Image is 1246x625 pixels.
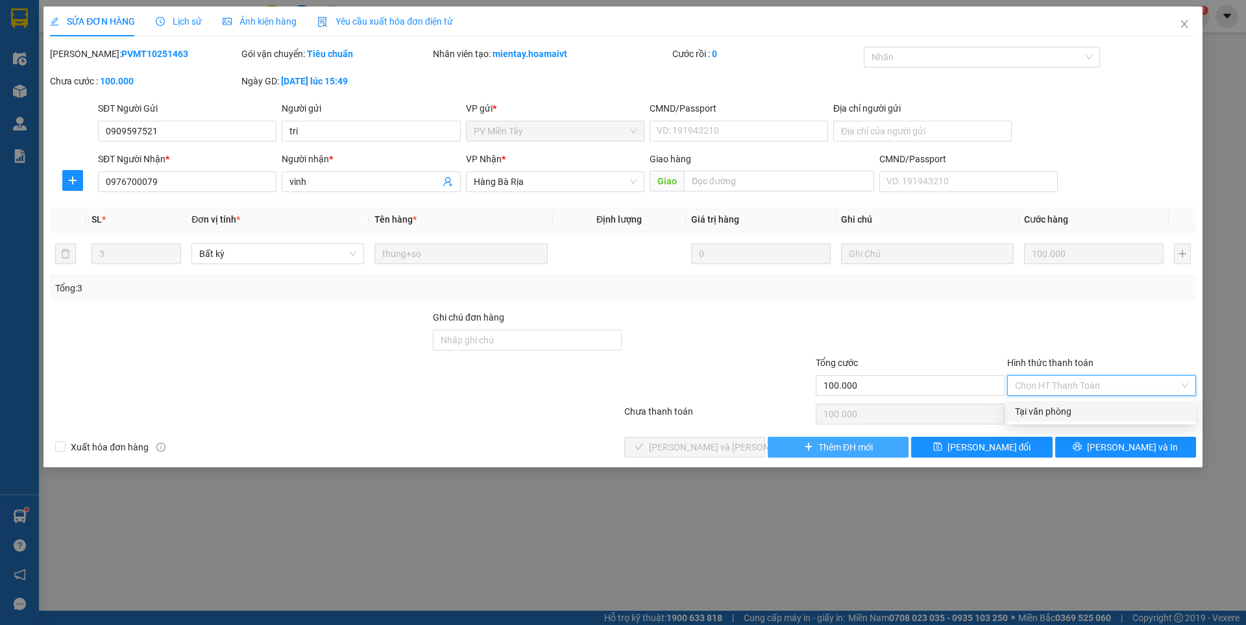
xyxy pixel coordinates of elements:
div: CMND/Passport [879,152,1058,166]
div: Gói vận chuyển: [241,47,430,61]
b: [DATE] lúc 15:49 [281,76,348,86]
div: Chưa thanh toán [623,404,814,427]
div: [PERSON_NAME]: [50,47,239,61]
span: Giao [650,171,684,191]
span: close [1179,19,1190,29]
input: VD: Bàn, Ghế [374,243,547,264]
div: Nhân viên tạo: [433,47,670,61]
span: Yêu cầu xuất hóa đơn điện tử [317,16,453,27]
button: plusThêm ĐH mới [768,437,909,458]
span: Bất kỳ [199,244,356,263]
li: Hoa Mai [6,6,188,31]
span: Ảnh kiện hàng [223,16,297,27]
li: VP 167 QL13 [90,55,173,69]
span: Tổng cước [816,358,858,368]
li: VP Hàng Bà Rịa [6,55,90,69]
span: [PERSON_NAME] và In [1087,440,1178,454]
span: edit [50,17,59,26]
div: Tại văn phòng [1015,404,1188,419]
div: Cước rồi : [672,47,861,61]
div: Người nhận [282,152,460,166]
div: Ngày GD: [241,74,430,88]
span: Tên hàng [374,214,417,225]
span: environment [6,72,16,81]
b: PVMT10251463 [121,49,188,59]
button: plus [62,170,83,191]
span: clock-circle [156,17,165,26]
b: 0 [712,49,717,59]
b: QL51, PPhước Trung, TPBà Rịa [6,71,76,96]
span: [PERSON_NAME] đổi [947,440,1031,454]
div: Chưa cước : [50,74,239,88]
button: delete [55,243,76,264]
input: Ghi Chú [841,243,1014,264]
span: user-add [443,177,453,187]
input: Địa chỉ của người gửi [833,121,1012,141]
span: picture [223,17,232,26]
button: Close [1166,6,1203,43]
span: SL [92,214,102,225]
div: Địa chỉ người gửi [833,101,1012,116]
input: 0 [1024,243,1164,264]
div: CMND/Passport [650,101,828,116]
span: save [933,442,942,452]
span: Thêm ĐH mới [818,440,873,454]
span: PV Miền Tây [474,121,637,141]
span: Giao hàng [650,154,691,164]
input: Dọc đường [684,171,874,191]
span: info-circle [156,443,165,452]
div: VP gửi [466,101,644,116]
div: Tổng: 3 [55,281,481,295]
span: Chọn HT Thanh Toán [1015,376,1188,395]
span: Xuất hóa đơn hàng [66,440,154,454]
span: plus [63,175,82,186]
button: plus [1174,243,1191,264]
b: Tiêu chuẩn [307,49,353,59]
span: Cước hàng [1024,214,1068,225]
img: logo.jpg [6,6,52,52]
span: Hàng Bà Rịa [474,172,637,191]
button: check[PERSON_NAME] và [PERSON_NAME] hàng [624,437,765,458]
span: SỬA ĐƠN HÀNG [50,16,135,27]
img: icon [317,17,328,27]
span: printer [1073,442,1082,452]
label: Hình thức thanh toán [1007,358,1093,368]
th: Ghi chú [836,207,1019,232]
button: printer[PERSON_NAME] và In [1055,437,1196,458]
span: Lịch sử [156,16,202,27]
b: mientay.hoamaivt [493,49,567,59]
div: Người gửi [282,101,460,116]
input: Ghi chú đơn hàng [433,330,622,350]
button: save[PERSON_NAME] đổi [911,437,1052,458]
span: VP Nhận [466,154,502,164]
label: Ghi chú đơn hàng [433,312,504,323]
span: Định lượng [596,214,642,225]
div: SĐT Người Nhận [98,152,276,166]
span: plus [804,442,813,452]
b: 100.000 [100,76,134,86]
span: Đơn vị tính [191,214,240,225]
div: SĐT Người Gửi [98,101,276,116]
span: environment [90,72,99,81]
span: Giá trị hàng [691,214,739,225]
input: 0 [691,243,831,264]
